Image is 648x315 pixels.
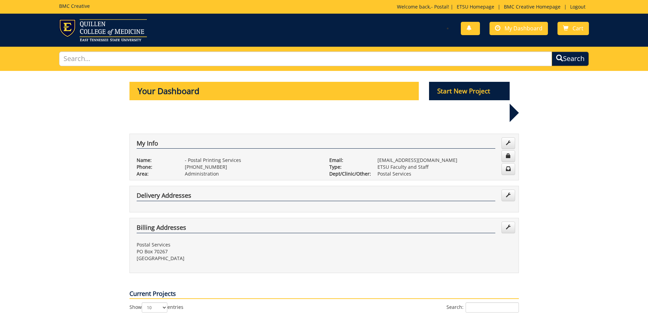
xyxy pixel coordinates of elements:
[505,25,542,32] span: My Dashboard
[501,137,515,149] a: Edit Info
[329,164,367,170] p: Type:
[466,302,519,313] input: Search:
[377,157,512,164] p: [EMAIL_ADDRESS][DOMAIN_NAME]
[446,302,519,313] label: Search:
[129,289,519,299] p: Current Projects
[377,164,512,170] p: ETSU Faculty and Staff
[573,25,583,32] span: Cart
[129,82,419,100] p: Your Dashboard
[137,192,495,201] h4: Delivery Addresses
[137,224,495,233] h4: Billing Addresses
[429,82,510,100] p: Start New Project
[137,241,319,248] p: Postal Services
[137,157,175,164] p: Name:
[59,19,147,41] img: ETSU logo
[500,3,564,10] a: BMC Creative Homepage
[377,170,512,177] p: Postal Services
[59,3,90,9] h5: BMC Creative
[329,170,367,177] p: Dept/Clinic/Other:
[137,140,495,149] h4: My Info
[185,164,319,170] p: [PHONE_NUMBER]
[567,3,589,10] a: Logout
[137,255,319,262] p: [GEOGRAPHIC_DATA]
[185,157,319,164] p: - Postal Printing Services
[453,3,498,10] a: ETSU Homepage
[129,302,183,313] label: Show entries
[557,22,589,35] a: Cart
[501,190,515,201] a: Edit Addresses
[142,302,167,313] select: Showentries
[490,22,548,35] a: My Dashboard
[501,150,515,162] a: Change Password
[185,170,319,177] p: Administration
[431,3,448,10] a: - Postal
[501,222,515,233] a: Edit Addresses
[137,170,175,177] p: Area:
[59,51,552,66] input: Search...
[429,88,510,95] a: Start New Project
[137,248,319,255] p: PO Box 70267
[397,3,589,10] p: Welcome back, ! | | |
[329,157,367,164] p: Email:
[552,51,589,66] button: Search
[501,163,515,175] a: Change Communication Preferences
[137,164,175,170] p: Phone:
